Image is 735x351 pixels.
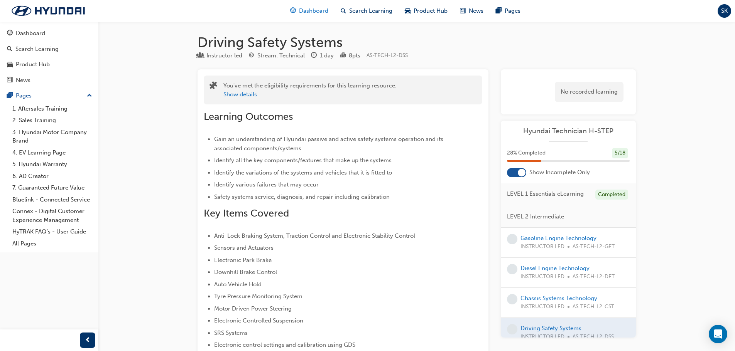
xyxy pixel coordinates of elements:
[460,6,466,16] span: news-icon
[214,232,415,239] span: Anti-Lock Braking System, Traction Control and Electronic Stability Control
[399,3,454,19] a: car-iconProduct Hub
[7,77,13,84] span: news-icon
[223,81,397,99] div: You've met the eligibility requirements for this learning resource.
[454,3,490,19] a: news-iconNews
[7,46,12,53] span: search-icon
[507,264,517,274] span: learningRecordVerb_NONE-icon
[214,157,392,164] span: Identify all the key components/features that make up the systems
[595,190,628,200] div: Completed
[15,45,59,54] div: Search Learning
[367,52,408,59] span: Learning resource code
[16,76,30,85] div: News
[214,317,303,324] span: Electronic Controlled Suspension
[520,272,564,281] span: INSTRUCTOR LED
[214,257,272,264] span: Electronic Park Brake
[3,25,95,89] button: DashboardSearch LearningProduct HubNews
[9,126,95,147] a: 3. Hyundai Motor Company Brand
[507,149,546,158] span: 28 % Completed
[290,6,296,16] span: guage-icon
[496,6,502,16] span: pages-icon
[284,3,335,19] a: guage-iconDashboard
[505,7,520,15] span: Pages
[9,170,95,182] a: 6. AD Creator
[3,89,95,103] button: Pages
[9,194,95,206] a: Bluelink - Connected Service
[299,7,328,15] span: Dashboard
[214,305,292,312] span: Motor Driven Power Steering
[214,244,274,251] span: Sensors and Actuators
[4,3,93,19] img: Trak
[405,6,411,16] span: car-icon
[507,190,584,198] span: LEVEL 1 Essentials eLearning
[198,34,636,51] h1: Driving Safety Systems
[414,7,448,15] span: Product Hub
[16,29,45,38] div: Dashboard
[320,51,334,60] div: 1 day
[214,329,248,336] span: SRS Systems
[248,51,305,60] div: Stream
[16,91,32,100] div: Pages
[214,193,390,200] span: Safety systems service, diagnosis, and repair including calibration
[9,114,95,126] a: 2. Sales Training
[520,235,596,242] a: Gasoline Engine Technology
[7,61,13,68] span: car-icon
[214,169,392,176] span: Identify the variations of the systems and vehicles that it is fitted to
[507,294,517,304] span: learningRecordVerb_NONE-icon
[490,3,527,19] a: pages-iconPages
[507,127,630,136] a: Hyundai Technician H-STEP
[9,182,95,194] a: 7. Guaranteed Future Value
[311,51,334,60] div: Duration
[7,92,13,99] span: pages-icon
[555,82,623,102] div: No recorded learning
[349,51,360,60] div: 8 pts
[341,6,346,16] span: search-icon
[223,90,257,99] button: Show details
[9,226,95,238] a: HyTRAK FAQ's - User Guide
[573,272,615,281] span: AS-TECH-L2-DET
[257,51,305,60] div: Stream: Technical
[529,168,590,177] span: Show Incomplete Only
[3,57,95,72] a: Product Hub
[340,51,360,60] div: Points
[520,295,597,302] a: Chassis Systems Technology
[349,7,392,15] span: Search Learning
[7,30,13,37] span: guage-icon
[507,212,564,221] span: LEVEL 2 Intermediate
[507,234,517,244] span: learningRecordVerb_NONE-icon
[248,52,254,59] span: target-icon
[214,181,319,188] span: Identify various failures that may occur
[9,158,95,170] a: 5. Hyundai Warranty
[3,73,95,87] a: News
[9,147,95,159] a: 4. EV Learning Page
[214,281,262,288] span: Auto Vehicle Hold
[520,242,564,251] span: INSTRUCTOR LED
[507,324,517,334] span: learningRecordVerb_NONE-icon
[3,42,95,56] a: Search Learning
[85,336,91,345] span: prev-icon
[214,269,277,275] span: Downhill Brake Control
[721,7,728,15] span: SK
[206,51,242,60] div: Instructor led
[198,52,203,59] span: learningResourceType_INSTRUCTOR_LED-icon
[573,302,614,311] span: AS-TECH-L2-CST
[9,238,95,250] a: All Pages
[87,91,92,101] span: up-icon
[709,325,727,343] div: Open Intercom Messenger
[214,136,445,152] span: Gain an understanding of Hyundai passive and active safety systems operation and its associated c...
[612,148,628,158] div: 5 / 18
[204,111,293,123] span: Learning Outcomes
[335,3,399,19] a: search-iconSearch Learning
[9,205,95,226] a: Connex - Digital Customer Experience Management
[520,302,564,311] span: INSTRUCTOR LED
[718,4,731,18] button: SK
[214,293,302,300] span: Tyre Pressure Monitoring System
[573,242,615,251] span: AS-TECH-L2-GET
[16,60,50,69] div: Product Hub
[210,82,217,91] span: puzzle-icon
[340,52,346,59] span: podium-icon
[204,207,289,219] span: Key Items Covered
[198,51,242,60] div: Type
